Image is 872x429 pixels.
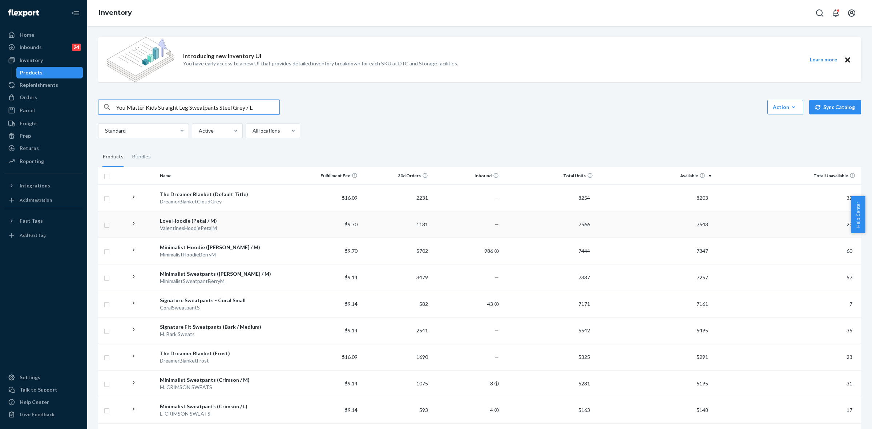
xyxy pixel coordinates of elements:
[431,397,502,423] td: 4
[342,195,358,201] span: $16.09
[494,221,499,227] span: —
[576,380,593,386] span: 5231
[345,380,358,386] span: $9.14
[8,9,39,17] img: Flexport logo
[694,327,711,333] span: 5495
[183,60,458,67] p: You have early access to a new UI that provides detailed inventory breakdown for each SKU at DTC ...
[342,354,358,360] span: $16.09
[20,132,31,139] div: Prep
[160,410,287,417] div: L. CRIMSON SWEATS
[160,244,287,251] div: Minimalist Hoodie ([PERSON_NAME] / M)
[4,180,83,191] button: Integrations
[431,370,502,397] td: 3
[20,398,49,406] div: Help Center
[345,221,358,227] span: $9.70
[4,215,83,227] button: Fast Tags
[160,217,287,224] div: Love Hoodie (Petal / M)
[104,127,105,134] input: Standard
[360,291,431,317] td: 582
[160,304,287,311] div: CoralSweatpantS
[345,301,358,307] span: $9.14
[431,291,502,317] td: 43
[4,372,83,383] a: Settings
[4,54,83,66] a: Inventory
[494,354,499,360] span: —
[20,145,39,152] div: Returns
[576,407,593,413] span: 5163
[20,57,43,64] div: Inventory
[4,384,83,396] a: Talk to Support
[20,44,42,51] div: Inbounds
[72,44,81,51] div: 24
[576,195,593,201] span: 8254
[4,105,83,116] a: Parcel
[360,211,431,238] td: 1131
[20,69,43,76] div: Products
[694,195,711,201] span: 8203
[20,94,37,101] div: Orders
[345,274,358,280] span: $9.14
[20,81,58,89] div: Replenishments
[157,167,290,185] th: Name
[431,167,502,185] th: Inbound
[4,92,83,103] a: Orders
[160,191,287,198] div: The Dreamer Blanket (Default Title)
[596,167,714,185] th: Available
[694,380,711,386] span: 5195
[494,327,499,333] span: —
[160,270,287,278] div: Minimalist Sweatpants ([PERSON_NAME] / M)
[360,238,431,264] td: 5702
[160,224,287,232] div: ValentinesHoodiePetalM
[360,185,431,211] td: 2231
[576,327,593,333] span: 5542
[360,397,431,423] td: 593
[68,6,83,20] button: Close Navigation
[844,407,855,413] span: 17
[714,167,861,185] th: Total Unavailable
[694,354,711,360] span: 5291
[844,354,855,360] span: 23
[494,274,499,280] span: —
[694,301,711,307] span: 7161
[20,120,37,127] div: Freight
[16,67,83,78] a: Products
[767,100,803,114] button: Action
[160,278,287,285] div: MinimalistSweatpantBerryM
[576,301,593,307] span: 7171
[4,130,83,142] a: Prep
[4,155,83,167] a: Reporting
[694,407,711,413] span: 5148
[812,6,827,20] button: Open Search Box
[198,127,199,134] input: Active
[160,331,287,338] div: M. Bark Sweats
[844,248,855,254] span: 60
[345,327,358,333] span: $9.14
[360,317,431,344] td: 2541
[4,396,83,408] a: Help Center
[844,327,855,333] span: 35
[844,6,859,20] button: Open account menu
[576,221,593,227] span: 7566
[576,248,593,254] span: 7444
[345,407,358,413] span: $9.14
[20,31,34,39] div: Home
[502,167,596,185] th: Total Units
[20,158,44,165] div: Reporting
[160,357,287,364] div: DreamerBlanketFrost
[360,370,431,397] td: 1075
[809,100,861,114] button: Sync Catalog
[805,55,841,64] button: Learn more
[116,100,279,114] input: Search inventory by name or sku
[4,29,83,41] a: Home
[99,9,132,17] a: Inventory
[160,350,287,357] div: The Dreamer Blanket (Frost)
[160,251,287,258] div: MinimalistHoodieBerryM
[132,147,151,167] div: Bundles
[160,403,287,410] div: Minimalist Sweatpants (Crimson / L)
[494,195,499,201] span: —
[107,37,174,82] img: new-reports-banner-icon.82668bd98b6a51aee86340f2a7b77ae3.png
[4,230,83,241] a: Add Fast Tag
[847,301,855,307] span: 7
[20,386,57,393] div: Talk to Support
[290,167,360,185] th: Fulfillment Fee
